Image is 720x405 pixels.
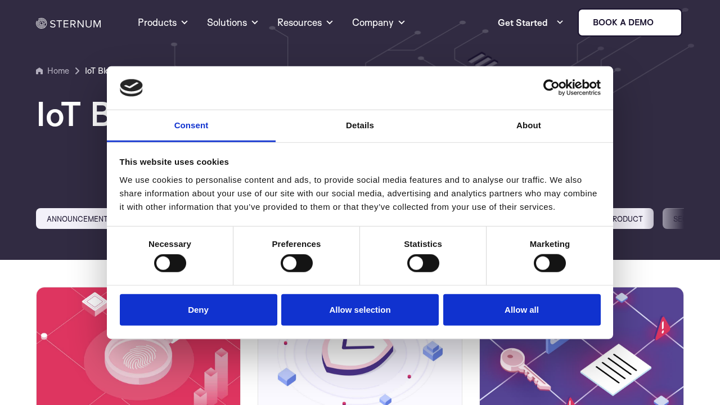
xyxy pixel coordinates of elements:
[130,64,183,78] a: Fundamentals
[138,2,189,43] a: Products
[281,294,439,326] button: Allow selection
[85,64,115,78] a: IoT Blog
[207,2,259,43] a: Solutions
[36,208,123,229] a: Announcements
[272,239,321,249] strong: Preferences
[120,155,601,169] div: This website uses cookies
[444,110,613,142] a: About
[352,2,406,43] a: Company
[120,173,601,214] div: We use cookies to personalise content and ads, to provide social media features and to analyse ou...
[502,79,601,96] a: Usercentrics Cookiebot - opens in a new window
[530,239,570,249] strong: Marketing
[120,294,277,326] button: Deny
[36,96,684,132] h1: IoT Blog - Fundamentals
[404,239,442,249] strong: Statistics
[443,294,601,326] button: Allow all
[36,64,69,78] a: Home
[107,110,276,142] a: Consent
[658,18,667,27] img: sternum iot
[277,2,334,43] a: Resources
[578,8,682,37] a: Book a demo
[148,239,191,249] strong: Necessary
[498,11,564,34] a: Get Started
[276,110,444,142] a: Details
[120,79,143,97] img: logo
[597,208,654,229] a: Product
